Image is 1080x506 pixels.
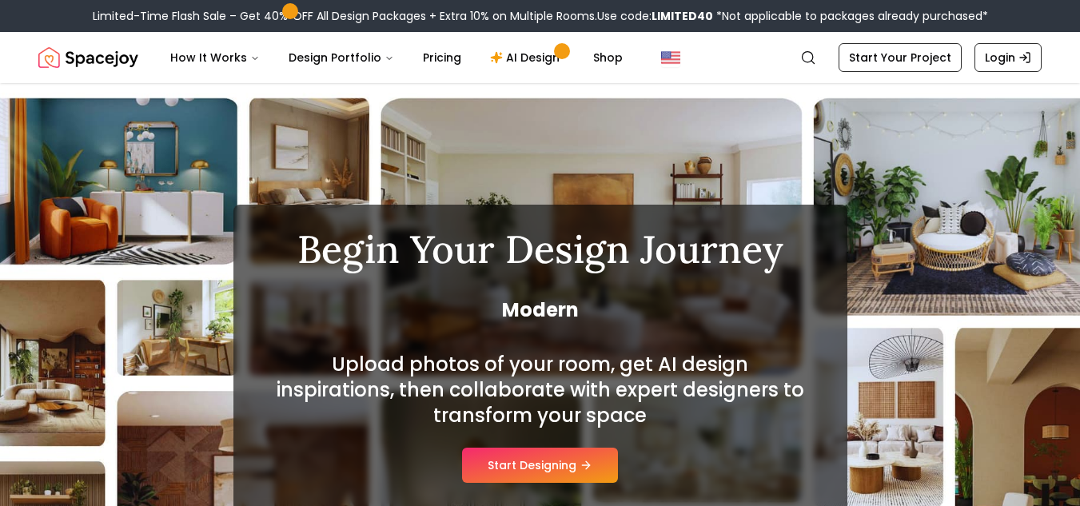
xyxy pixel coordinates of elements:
a: Spacejoy [38,42,138,74]
span: Modern [272,297,809,323]
img: Spacejoy Logo [38,42,138,74]
button: Start Designing [462,448,618,483]
img: United States [661,48,680,67]
a: Login [974,43,1042,72]
button: How It Works [157,42,273,74]
a: AI Design [477,42,577,74]
span: *Not applicable to packages already purchased* [713,8,988,24]
nav: Global [38,32,1042,83]
span: Use code: [597,8,713,24]
button: Design Portfolio [276,42,407,74]
a: Shop [580,42,636,74]
h2: Upload photos of your room, get AI design inspirations, then collaborate with expert designers to... [272,352,809,428]
div: Limited-Time Flash Sale – Get 40% OFF All Design Packages + Extra 10% on Multiple Rooms. [93,8,988,24]
h1: Begin Your Design Journey [272,230,809,269]
b: LIMITED40 [652,8,713,24]
a: Start Your Project [839,43,962,72]
nav: Main [157,42,636,74]
a: Pricing [410,42,474,74]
